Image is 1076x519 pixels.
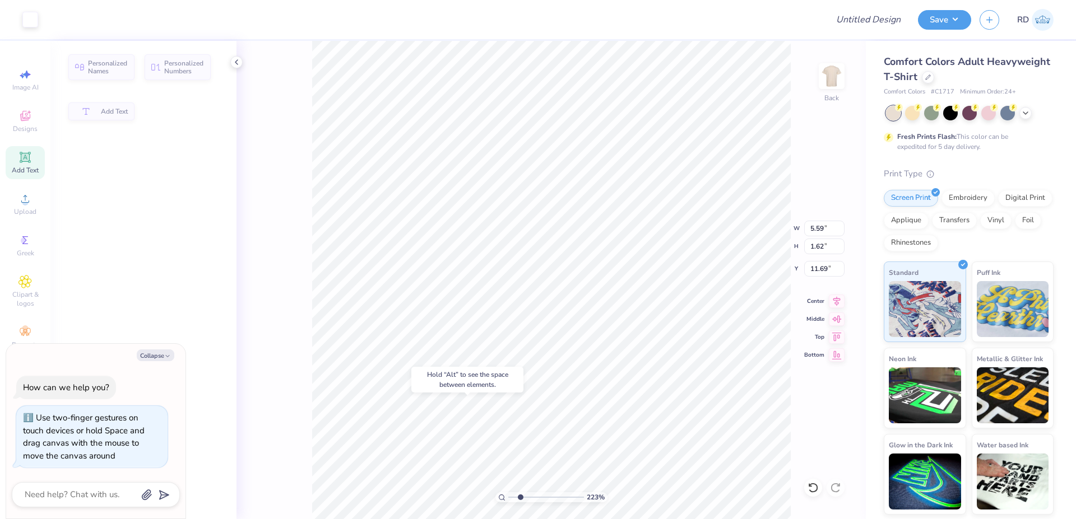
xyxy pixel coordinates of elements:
div: Rhinestones [884,235,938,251]
span: Greek [17,249,34,258]
div: Back [824,93,839,103]
span: Upload [14,207,36,216]
img: Standard [889,281,961,337]
img: Puff Ink [977,281,1049,337]
span: Puff Ink [977,266,1000,278]
div: Print Type [884,167,1054,180]
span: Metallic & Glitter Ink [977,353,1043,364]
img: Rommel Del Rosario [1032,9,1054,31]
div: Hold “Alt” to see the space between elements. [411,367,523,392]
span: 223 % [587,492,605,502]
span: Top [804,333,824,341]
strong: Fresh Prints Flash: [897,132,957,141]
span: Comfort Colors Adult Heavyweight T-Shirt [884,55,1050,83]
span: Personalized Numbers [164,59,204,75]
span: Add Text [101,107,128,115]
input: Untitled Design [827,8,910,31]
div: Digital Print [998,190,1052,207]
div: Use two-finger gestures on touch devices or hold Space and drag canvas with the mouse to move the... [23,412,145,461]
div: Transfers [932,212,977,229]
span: Minimum Order: 24 + [960,87,1016,97]
img: Back [820,65,843,87]
button: Save [918,10,971,30]
div: Embroidery [941,190,995,207]
img: Neon Ink [889,367,961,423]
div: This color can be expedited for 5 day delivery. [897,132,1035,152]
div: Applique [884,212,929,229]
span: Center [804,297,824,305]
span: Decorate [12,340,39,349]
span: Glow in the Dark Ink [889,439,953,451]
div: How can we help you? [23,382,109,393]
span: Comfort Colors [884,87,925,97]
span: Middle [804,315,824,323]
span: RD [1017,13,1029,26]
button: Collapse [137,349,174,361]
span: Water based Ink [977,439,1028,451]
span: # C1717 [931,87,954,97]
span: Standard [889,266,919,278]
span: Personalized Names [88,59,128,75]
span: Designs [13,124,38,133]
span: Neon Ink [889,353,916,364]
div: Screen Print [884,190,938,207]
img: Metallic & Glitter Ink [977,367,1049,423]
span: Image AI [12,83,39,92]
img: Glow in the Dark Ink [889,453,961,509]
span: Bottom [804,351,824,359]
a: RD [1017,9,1054,31]
div: Vinyl [980,212,1012,229]
span: Clipart & logos [6,290,45,308]
div: Foil [1015,212,1041,229]
span: Add Text [12,166,39,175]
img: Water based Ink [977,453,1049,509]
